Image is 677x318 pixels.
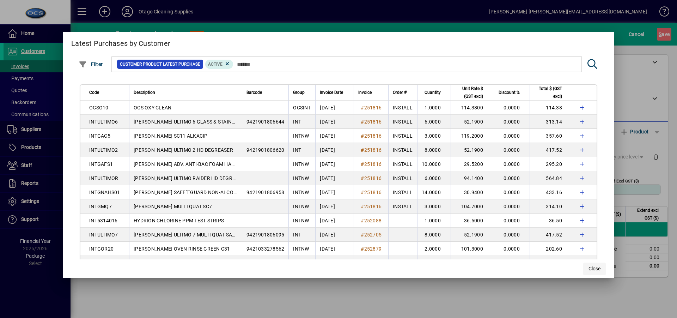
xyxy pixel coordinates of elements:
[89,190,120,195] span: INTGNAHS01
[361,246,364,252] span: #
[530,157,572,171] td: 295.20
[393,89,413,96] div: Order #
[530,171,572,185] td: 564.84
[493,157,530,171] td: 0.0000
[293,161,309,167] span: INTNW
[358,89,372,96] span: Invoice
[364,147,382,153] span: 251816
[315,185,354,199] td: [DATE]
[246,89,284,96] div: Barcode
[358,146,384,154] a: #251816
[89,133,110,139] span: INTGAC5
[493,115,530,129] td: 0.0000
[530,115,572,129] td: 313.14
[89,147,118,153] span: INTULTIMO2
[358,174,384,182] a: #251816
[388,157,417,171] td: INSTALL
[134,89,238,96] div: Description
[358,132,384,140] a: #251816
[361,133,364,139] span: #
[134,175,248,181] span: [PERSON_NAME] ULTIMO RAIDER HD DEGREASER
[417,228,451,242] td: 8.0000
[315,129,354,143] td: [DATE]
[534,85,562,100] span: Total $ (GST excl)
[358,89,384,96] div: Invoice
[293,175,309,181] span: INTNW
[530,101,572,115] td: 114.38
[361,161,364,167] span: #
[134,246,230,252] span: [PERSON_NAME] OVEN RINSE GREEN C31
[498,89,526,96] div: Discount %
[293,89,311,96] div: Group
[89,89,125,96] div: Code
[246,190,284,195] span: 9421901806958
[388,171,417,185] td: INSTALL
[134,190,308,195] span: [PERSON_NAME] SAFE'T'GUARD NON-ALCOHOL FOAMING HAND SANITISER
[293,133,309,139] span: INTNW
[417,214,451,228] td: 1.0000
[388,185,417,199] td: INSTALL
[315,143,354,157] td: [DATE]
[293,246,309,252] span: INTNW
[530,256,572,270] td: -233.62
[364,190,382,195] span: 251816
[451,115,493,129] td: 52.1900
[315,171,354,185] td: [DATE]
[455,85,483,100] span: Unit Rate $ (GST excl)
[315,199,354,214] td: [DATE]
[388,115,417,129] td: INSTALL
[530,228,572,242] td: 417.52
[246,147,284,153] span: 9421901806620
[364,161,382,167] span: 251816
[361,105,364,110] span: #
[293,190,309,195] span: INTNW
[89,119,118,125] span: INTULTIMO6
[208,62,222,67] span: Active
[293,119,301,125] span: INT
[293,147,301,153] span: INT
[530,214,572,228] td: 36.50
[315,214,354,228] td: [DATE]
[293,89,305,96] span: Group
[358,118,384,126] a: #251816
[134,218,224,223] span: HYDRION CHLORINE PPM TEST STRIPS
[530,129,572,143] td: 357.60
[358,231,384,239] a: #252705
[417,185,451,199] td: 14.0000
[530,143,572,157] td: 417.52
[388,129,417,143] td: INSTALL
[134,204,212,209] span: [PERSON_NAME] MULTI QUAT SC7
[315,157,354,171] td: [DATE]
[530,242,572,256] td: -202.60
[493,129,530,143] td: 0.0000
[134,161,252,167] span: [PERSON_NAME] ADV. ANTI-BAC FOAM HAND SOAP
[417,199,451,214] td: 3.0000
[79,61,103,67] span: Filter
[315,242,354,256] td: [DATE]
[534,85,568,100] div: Total $ (GST excl)
[493,256,530,270] td: 0.0000
[364,246,382,252] span: 252879
[455,85,489,100] div: Unit Rate $ (GST excl)
[451,214,493,228] td: 36.5000
[89,246,114,252] span: INTGOR20
[358,104,384,112] a: #251816
[388,101,417,115] td: INSTALL
[246,119,284,125] span: 9421901806644
[134,105,171,110] span: OCS OXY CLEAN
[320,89,343,96] span: Invoice Date
[583,263,606,275] button: Close
[63,32,614,52] h2: Latest Purchases by Customer
[530,199,572,214] td: 314.10
[388,199,417,214] td: INSTALL
[358,188,384,196] a: #251816
[89,89,99,96] span: Code
[493,185,530,199] td: 0.0000
[358,217,384,224] a: #252088
[120,61,200,68] span: Customer Product Latest Purchase
[451,256,493,270] td: 116.8100
[451,185,493,199] td: 30.9400
[89,218,118,223] span: INT5314016
[89,232,118,238] span: INTULTIMO7
[293,105,311,110] span: OCSINT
